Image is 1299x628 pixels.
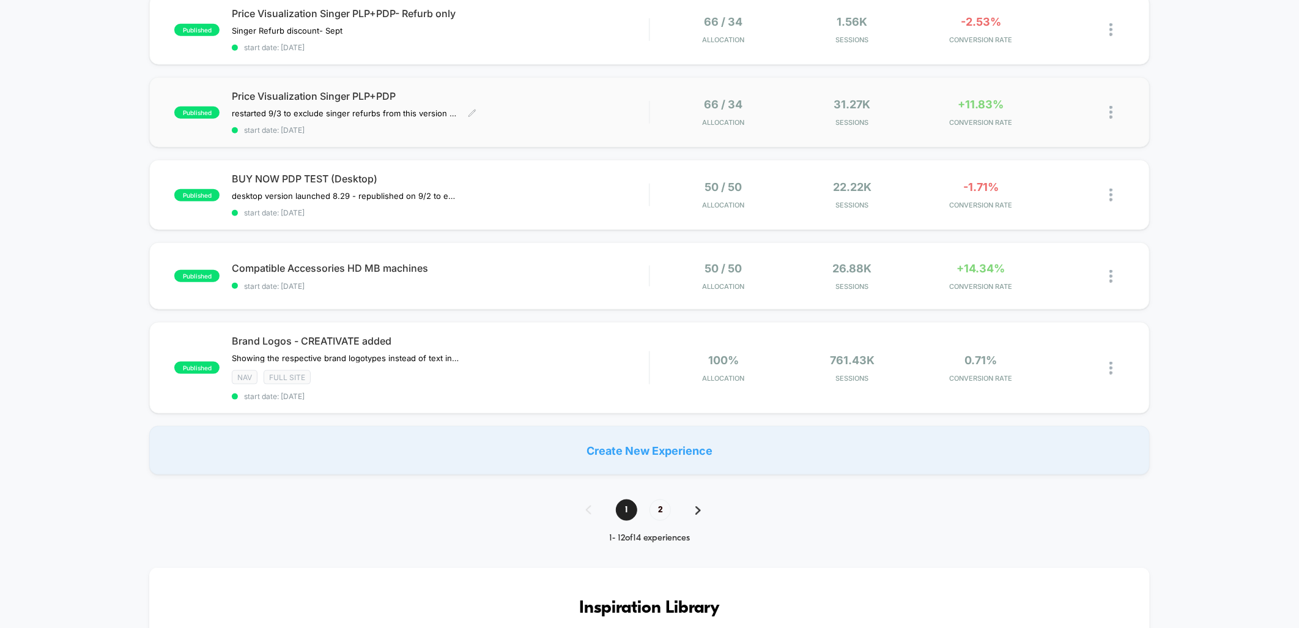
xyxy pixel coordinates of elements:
span: NAV [232,370,257,384]
div: 1 - 12 of 14 experiences [574,533,725,544]
span: start date: [DATE] [232,282,649,291]
span: 66 / 34 [705,98,743,111]
span: start date: [DATE] [232,125,649,135]
span: Allocation [703,374,745,383]
span: Compatible Accessories HD MB machines [232,262,649,274]
span: CONVERSION RATE [920,282,1043,291]
span: Brand Logos - CREATIVATE added [232,335,649,347]
span: CONVERSION RATE [920,118,1043,127]
span: published [174,24,220,36]
img: close [1109,106,1112,119]
span: 100% [708,354,739,367]
span: 66 / 34 [705,15,743,28]
span: restarted 9/3 to exclude singer refurbs from this version of the test [232,108,459,118]
img: close [1109,270,1112,283]
span: 26.88k [833,262,872,275]
span: published [174,189,220,201]
span: Price Visualization Singer PLP+PDP- Refurb only [232,7,649,20]
span: 761.43k [830,354,875,367]
span: BUY NOW PDP TEST (Desktop) [232,173,649,185]
span: desktop version launched 8.29﻿ - republished on 9/2 to ensure OOS products dont show the buy now ... [232,191,459,201]
span: published [174,107,220,119]
span: Allocation [703,201,745,209]
span: 1.56k [837,15,868,28]
span: 22.22k [833,181,872,193]
div: Create New Experience [149,426,1149,475]
span: Sessions [791,118,914,127]
span: published [174,362,220,374]
span: Price Visualization Singer PLP+PDP [232,90,649,102]
span: -2.53% [961,15,1001,28]
span: published [174,270,220,282]
span: Singer Refurb discount- Sept [232,26,342,36]
span: Allocation [703,282,745,291]
span: Sessions [791,282,914,291]
span: Sessions [791,201,914,209]
span: start date: [DATE] [232,392,649,401]
img: pagination forward [695,506,701,515]
span: 1 [616,499,637,521]
span: CONVERSION RATE [920,201,1043,209]
h3: Inspiration Library [186,599,1112,618]
img: close [1109,189,1112,201]
img: close [1109,23,1112,36]
span: start date: [DATE] [232,208,649,217]
span: +11.83% [958,98,1004,111]
span: CONVERSION RATE [920,36,1043,44]
span: Allocation [703,118,745,127]
span: Allocation [703,36,745,44]
span: +14.34% [957,262,1005,275]
span: 31.27k [834,98,871,111]
span: Sessions [791,374,914,383]
span: Sessions [791,36,914,44]
span: 50 / 50 [705,181,742,193]
span: start date: [DATE] [232,43,649,52]
span: 2 [649,499,671,521]
span: Showing the respective brand logotypes instead of text in tabs [232,353,459,363]
span: 0.71% [965,354,997,367]
span: 50 / 50 [705,262,742,275]
img: close [1109,362,1112,375]
span: -1.71% [963,181,999,193]
span: CONVERSION RATE [920,374,1043,383]
span: Full site [264,370,311,384]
